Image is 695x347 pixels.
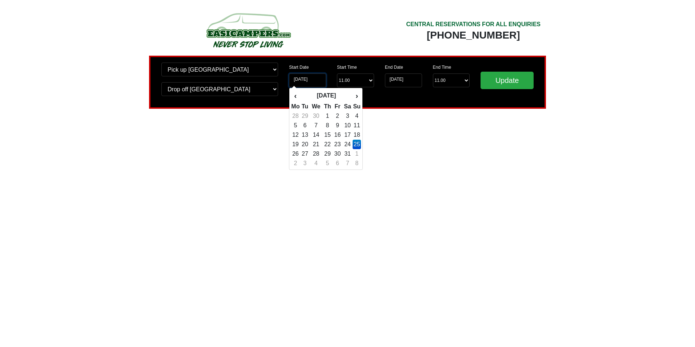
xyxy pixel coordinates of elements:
[333,149,342,159] td: 30
[322,149,333,159] td: 29
[481,72,534,89] input: Update
[291,159,300,168] td: 2
[300,111,310,121] td: 29
[300,121,310,130] td: 6
[322,140,333,149] td: 22
[342,121,353,130] td: 10
[353,121,361,130] td: 11
[353,111,361,121] td: 4
[322,159,333,168] td: 5
[300,130,310,140] td: 13
[289,73,326,87] input: Start Date
[310,111,322,121] td: 30
[300,159,310,168] td: 3
[333,121,342,130] td: 9
[353,130,361,140] td: 18
[310,102,322,111] th: We
[353,149,361,159] td: 1
[289,64,309,71] label: Start Date
[337,64,357,71] label: Start Time
[310,159,322,168] td: 4
[291,111,300,121] td: 28
[406,29,541,42] div: [PHONE_NUMBER]
[342,159,353,168] td: 7
[291,130,300,140] td: 12
[333,159,342,168] td: 6
[406,20,541,29] div: CENTRAL RESERVATIONS FOR ALL ENQUIRIES
[310,149,322,159] td: 28
[333,111,342,121] td: 2
[322,121,333,130] td: 8
[333,130,342,140] td: 16
[322,111,333,121] td: 1
[291,89,300,102] th: ‹
[333,102,342,111] th: Fr
[342,111,353,121] td: 3
[322,130,333,140] td: 15
[291,102,300,111] th: Mo
[310,130,322,140] td: 14
[300,149,310,159] td: 27
[342,130,353,140] td: 17
[353,159,361,168] td: 8
[385,73,422,87] input: Return Date
[342,102,353,111] th: Sa
[291,121,300,130] td: 5
[300,89,353,102] th: [DATE]
[310,121,322,130] td: 7
[385,64,403,71] label: End Date
[342,149,353,159] td: 31
[179,10,317,50] img: campers-checkout-logo.png
[433,64,451,71] label: End Time
[322,102,333,111] th: Th
[333,140,342,149] td: 23
[342,140,353,149] td: 24
[291,149,300,159] td: 26
[300,102,310,111] th: Tu
[300,140,310,149] td: 20
[291,140,300,149] td: 19
[353,89,361,102] th: ›
[353,102,361,111] th: Su
[353,140,361,149] td: 25
[310,140,322,149] td: 21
